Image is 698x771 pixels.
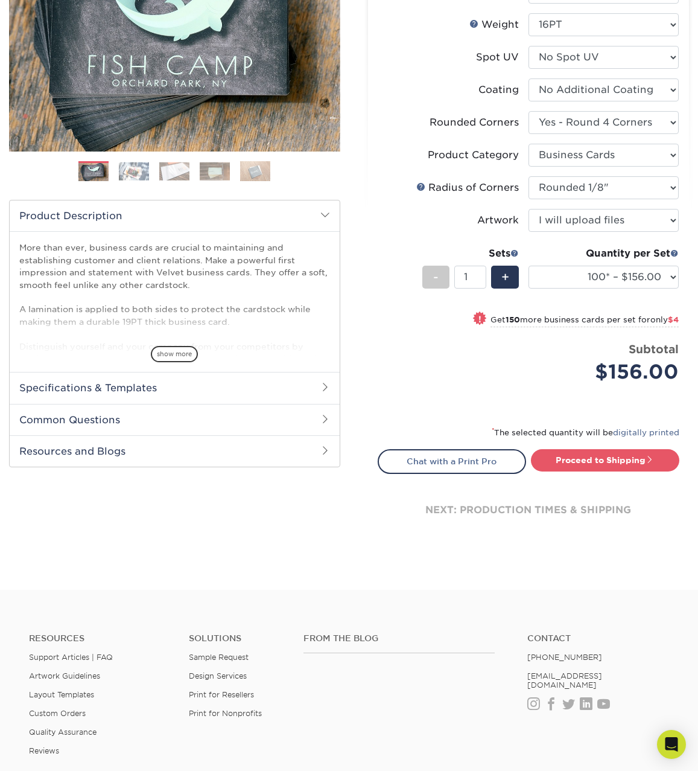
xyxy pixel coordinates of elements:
div: Rounded Corners [430,115,519,130]
a: Design Services [189,671,247,680]
a: Chat with a Print Pro [378,449,526,473]
a: Print for Nonprofits [189,709,262,718]
div: Product Category [428,148,519,162]
a: digitally printed [613,428,679,437]
a: Sample Request [189,653,249,662]
a: Support Articles | FAQ [29,653,113,662]
a: [PHONE_NUMBER] [527,653,602,662]
div: Coating [478,83,519,97]
a: Proceed to Shipping [531,449,679,471]
div: Radius of Corners [416,181,519,195]
div: Sets [422,246,519,261]
h2: Common Questions [10,404,340,435]
a: Quality Assurance [29,728,97,737]
div: Open Intercom Messenger [657,730,686,759]
strong: 150 [506,315,520,324]
div: Spot UV [476,50,519,65]
div: $156.00 [538,357,679,386]
h4: Solutions [189,633,285,644]
p: More than ever, business cards are crucial to maintaining and establishing customer and client re... [19,242,330,438]
h2: Specifications & Templates [10,372,340,403]
small: The selected quantity will be [492,428,679,437]
div: next: production times & shipping [378,474,680,546]
strong: Subtotal [629,342,679,356]
h2: Product Description [10,200,340,231]
h4: From the Blog [303,633,495,644]
a: Layout Templates [29,690,94,699]
img: Business Cards 02 [119,162,149,181]
img: Business Cards 01 [78,157,109,187]
img: Business Cards 03 [159,162,189,181]
a: [EMAIL_ADDRESS][DOMAIN_NAME] [527,671,602,689]
a: Artwork Guidelines [29,671,100,680]
img: Business Cards 05 [240,161,270,182]
img: Business Cards 04 [200,162,230,181]
span: ! [478,313,481,325]
span: - [433,268,439,286]
span: show more [151,346,198,362]
h4: Resources [29,633,171,644]
a: Print for Resellers [189,690,254,699]
a: Custom Orders [29,709,86,718]
span: $4 [668,315,679,324]
div: Quantity per Set [528,246,679,261]
div: Artwork [477,213,519,228]
span: + [501,268,509,286]
span: only [650,315,679,324]
h2: Resources and Blogs [10,435,340,467]
div: Weight [469,18,519,32]
iframe: Google Customer Reviews [3,734,103,767]
small: Get more business cards per set for [490,315,679,327]
a: Contact [527,633,669,644]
